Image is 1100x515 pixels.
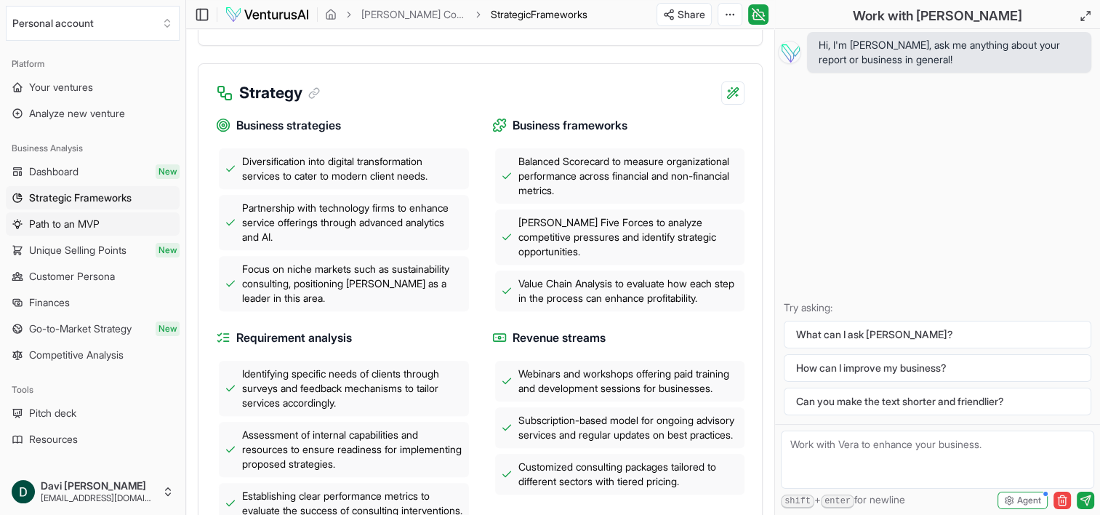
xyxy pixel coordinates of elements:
img: Vera [778,41,801,64]
span: Customized consulting packages tailored to different sectors with tiered pricing. [518,460,739,489]
div: Business Analysis [6,137,180,160]
span: Focus on niche markets such as sustainability consulting, positioning [PERSON_NAME] as a leader i... [242,262,463,306]
img: logo [225,6,310,23]
kbd: enter [821,495,854,508]
span: [EMAIL_ADDRESS][DOMAIN_NAME] [41,492,156,504]
span: Your ventures [29,80,93,95]
span: New [156,164,180,179]
span: [PERSON_NAME] Five Forces to analyze competitive pressures and identify strategic opportunities. [518,215,739,259]
span: New [156,322,180,336]
span: Customer Persona [29,269,115,284]
span: Unique Selling Points [29,243,127,257]
a: Your ventures [6,76,180,99]
span: Davi [PERSON_NAME] [41,479,156,492]
a: [PERSON_NAME] Consultoria [361,7,466,22]
span: Frameworks [531,8,587,20]
h2: Work with [PERSON_NAME] [853,6,1022,26]
span: Go-to-Market Strategy [29,322,132,336]
button: What can I ask [PERSON_NAME]? [784,321,1091,348]
span: Business frameworks [513,116,627,135]
kbd: shift [781,495,814,508]
a: Finances [6,291,180,314]
a: Analyze new venture [6,102,180,125]
img: ACg8ocKFCF-_8yTQOqACjrV1dAx82CQwr8pYBn6ZllmZmeYAl4YVeg=s96-c [12,480,35,503]
span: Business strategies [236,116,341,135]
a: Customer Persona [6,265,180,288]
span: Path to an MVP [29,217,100,231]
span: Requirement analysis [236,329,352,347]
a: Unique Selling PointsNew [6,239,180,262]
nav: breadcrumb [325,7,587,22]
button: How can I improve my business? [784,354,1091,382]
span: Strategic Frameworks [29,191,132,205]
span: Partnership with technology firms to enhance service offerings through advanced analytics and AI. [242,201,463,244]
span: Share [678,7,705,22]
span: Hi, I'm [PERSON_NAME], ask me anything about your report or business in general! [819,38,1080,67]
span: Value Chain Analysis to evaluate how each step in the process can enhance profitability. [518,276,739,306]
a: DashboardNew [6,160,180,183]
span: Dashboard [29,164,79,179]
span: Diversification into digital transformation services to cater to modern client needs. [242,154,463,183]
a: Go-to-Market StrategyNew [6,317,180,340]
p: Try asking: [784,300,1091,315]
a: Resources [6,428,180,451]
span: Agent [1017,495,1041,506]
a: Path to an MVP [6,212,180,236]
span: Competitive Analysis [29,348,124,362]
button: Select an organization [6,6,180,41]
span: Finances [29,295,70,310]
span: Webinars and workshops offering paid training and development sessions for businesses. [518,367,739,396]
span: Revenue streams [513,329,606,347]
a: Competitive Analysis [6,343,180,367]
span: + for newline [781,492,905,508]
span: Identifying specific needs of clients through surveys and feedback mechanisms to tailor services ... [242,367,463,410]
h3: Strategy [239,81,320,105]
span: Resources [29,432,78,447]
span: Subscription-based model for ongoing advisory services and regular updates on best practices. [518,413,739,442]
div: Platform [6,52,180,76]
span: New [156,243,180,257]
div: Tools [6,378,180,402]
span: Analyze new venture [29,106,125,121]
button: Davi [PERSON_NAME][EMAIL_ADDRESS][DOMAIN_NAME] [6,474,180,509]
a: Pitch deck [6,402,180,425]
span: Balanced Scorecard to measure organizational performance across financial and non-financial metrics. [518,154,739,198]
button: Can you make the text shorter and friendlier? [784,388,1091,415]
a: Strategic Frameworks [6,186,180,209]
button: Share [657,3,712,26]
span: Pitch deck [29,406,76,420]
button: Agent [997,492,1048,509]
span: StrategicFrameworks [491,7,587,22]
span: Assessment of internal capabilities and resources to ensure readiness for implementing proposed s... [242,428,463,471]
